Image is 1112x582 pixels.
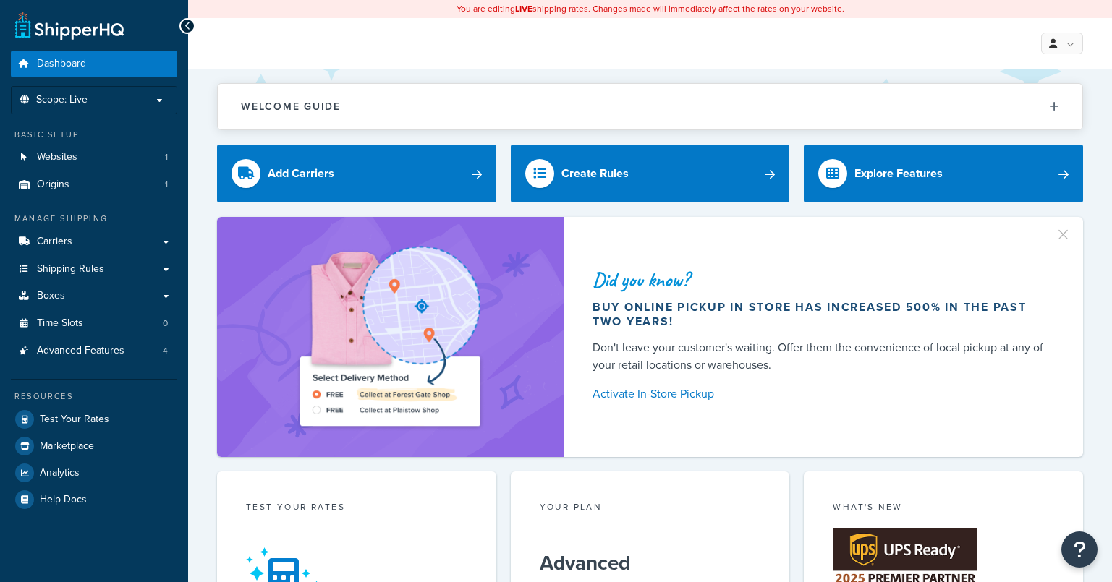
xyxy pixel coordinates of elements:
[11,310,177,337] a: Time Slots0
[11,51,177,77] a: Dashboard
[11,144,177,171] li: Websites
[40,467,80,479] span: Analytics
[593,270,1048,290] div: Did you know?
[217,145,496,202] a: Add Carriers
[1061,531,1098,568] button: Open Resource Center
[540,500,761,517] div: Your Plan
[37,236,72,248] span: Carriers
[37,179,69,191] span: Origins
[40,494,87,506] span: Help Docs
[37,345,124,357] span: Advanced Features
[163,317,168,330] span: 0
[11,460,177,486] a: Analytics
[163,345,168,357] span: 4
[218,84,1082,129] button: Welcome Guide
[11,433,177,459] a: Marketplace
[561,163,629,184] div: Create Rules
[11,390,177,403] div: Resources
[37,151,77,163] span: Websites
[40,440,94,453] span: Marketplace
[11,213,177,225] div: Manage Shipping
[515,2,532,15] b: LIVE
[593,300,1048,329] div: Buy online pickup in store has increased 500% in the past two years!
[854,163,943,184] div: Explore Features
[11,283,177,309] a: Boxes
[511,145,790,202] a: Create Rules
[165,179,168,191] span: 1
[11,228,177,255] a: Carriers
[593,384,1048,404] a: Activate In-Store Pickup
[11,129,177,141] div: Basic Setup
[11,171,177,198] a: Origins1
[833,500,1054,517] div: What's New
[246,500,467,517] div: Test your rates
[11,171,177,198] li: Origins
[36,94,88,106] span: Scope: Live
[11,338,177,364] a: Advanced Features4
[37,58,86,70] span: Dashboard
[11,487,177,513] a: Help Docs
[11,256,177,283] a: Shipping Rules
[40,414,109,426] span: Test Your Rates
[11,406,177,432] a: Test Your Rates
[37,263,104,275] span: Shipping Rules
[241,101,341,112] h2: Welcome Guide
[165,151,168,163] span: 1
[804,145,1083,202] a: Explore Features
[268,163,334,184] div: Add Carriers
[540,552,761,575] h5: Advanced
[593,339,1048,374] div: Don't leave your customer's waiting. Offer them the convenience of local pickup at any of your re...
[11,338,177,364] li: Advanced Features
[37,317,83,330] span: Time Slots
[11,310,177,337] li: Time Slots
[259,239,521,435] img: ad-shirt-map-b0359fc47e01cab431d101c4b569394f6a03f54285957d908178d52f29eb9668.png
[11,144,177,171] a: Websites1
[37,290,65,302] span: Boxes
